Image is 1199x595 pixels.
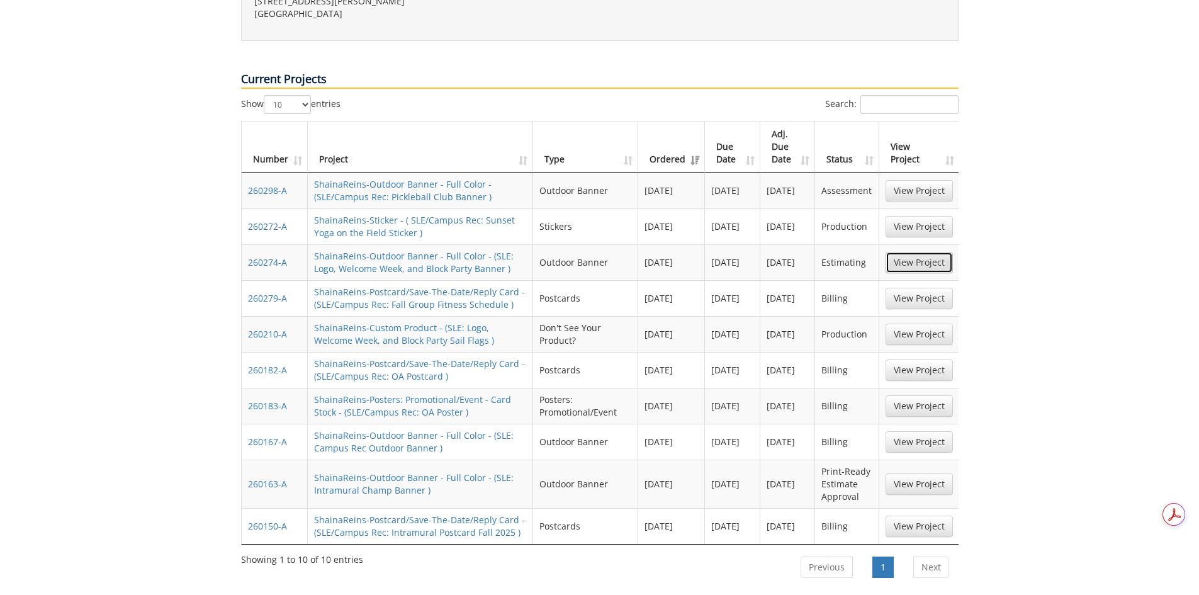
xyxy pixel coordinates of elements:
[760,244,816,280] td: [DATE]
[815,508,879,544] td: Billing
[760,388,816,424] td: [DATE]
[638,173,705,208] td: [DATE]
[705,388,760,424] td: [DATE]
[705,208,760,244] td: [DATE]
[815,424,879,460] td: Billing
[760,173,816,208] td: [DATE]
[314,322,494,346] a: ShainaReins-Custom Product - (SLE: Logo, Welcome Week, and Block Party Sail Flags )
[638,424,705,460] td: [DATE]
[886,431,953,453] a: View Project
[533,208,638,244] td: Stickers
[705,122,760,173] th: Due Date: activate to sort column ascending
[248,184,287,196] a: 260298-A
[879,122,959,173] th: View Project: activate to sort column ascending
[533,460,638,508] td: Outdoor Banner
[760,460,816,508] td: [DATE]
[533,122,638,173] th: Type: activate to sort column ascending
[314,514,525,538] a: ShainaReins-Postcard/Save-The-Date/Reply Card - (SLE/Campus Rec: Intramural Postcard Fall 2025 )
[760,508,816,544] td: [DATE]
[705,460,760,508] td: [DATE]
[815,316,879,352] td: Production
[638,388,705,424] td: [DATE]
[638,352,705,388] td: [DATE]
[815,244,879,280] td: Estimating
[248,256,287,268] a: 260274-A
[638,280,705,316] td: [DATE]
[872,557,894,578] a: 1
[314,286,525,310] a: ShainaReins-Postcard/Save-The-Date/Reply Card - (SLE/Campus Rec: Fall Group Fitness Schedule )
[760,352,816,388] td: [DATE]
[638,460,705,508] td: [DATE]
[248,400,287,412] a: 260183-A
[815,388,879,424] td: Billing
[533,508,638,544] td: Postcards
[760,208,816,244] td: [DATE]
[638,122,705,173] th: Ordered: activate to sort column ascending
[705,352,760,388] td: [DATE]
[248,220,287,232] a: 260272-A
[760,316,816,352] td: [DATE]
[241,548,363,566] div: Showing 1 to 10 of 10 entries
[533,424,638,460] td: Outdoor Banner
[886,516,953,537] a: View Project
[913,557,949,578] a: Next
[815,173,879,208] td: Assessment
[533,173,638,208] td: Outdoor Banner
[533,388,638,424] td: Posters: Promotional/Event
[705,316,760,352] td: [DATE]
[241,95,341,114] label: Show entries
[314,214,515,239] a: ShainaReins-Sticker - ( SLE/Campus Rec: Sunset Yoga on the Field Sticker )
[886,252,953,273] a: View Project
[860,95,959,114] input: Search:
[533,244,638,280] td: Outdoor Banner
[886,216,953,237] a: View Project
[533,316,638,352] td: Don't See Your Product?
[308,122,534,173] th: Project: activate to sort column ascending
[242,122,308,173] th: Number: activate to sort column ascending
[705,424,760,460] td: [DATE]
[254,8,590,20] p: [GEOGRAPHIC_DATA]
[248,520,287,532] a: 260150-A
[248,436,287,448] a: 260167-A
[886,180,953,201] a: View Project
[314,358,525,382] a: ShainaReins-Postcard/Save-The-Date/Reply Card - (SLE/Campus Rec: OA Postcard )
[886,395,953,417] a: View Project
[533,280,638,316] td: Postcards
[705,508,760,544] td: [DATE]
[886,324,953,345] a: View Project
[801,557,853,578] a: Previous
[248,328,287,340] a: 260210-A
[314,429,514,454] a: ShainaReins-Outdoor Banner - Full Color - (SLE: Campus Rec Outdoor Banner )
[248,292,287,304] a: 260279-A
[760,280,816,316] td: [DATE]
[815,208,879,244] td: Production
[248,364,287,376] a: 260182-A
[314,250,514,275] a: ShainaReins-Outdoor Banner - Full Color - (SLE: Logo, Welcome Week, and Block Party Banner )
[264,95,311,114] select: Showentries
[638,508,705,544] td: [DATE]
[638,316,705,352] td: [DATE]
[314,178,492,203] a: ShainaReins-Outdoor Banner - Full Color - (SLE/Campus Rec: Pickleball Club Banner )
[815,280,879,316] td: Billing
[533,352,638,388] td: Postcards
[314,472,514,496] a: ShainaReins-Outdoor Banner - Full Color - (SLE: Intramural Champ Banner )
[886,473,953,495] a: View Project
[886,360,953,381] a: View Project
[638,244,705,280] td: [DATE]
[705,173,760,208] td: [DATE]
[886,288,953,309] a: View Project
[248,478,287,490] a: 260163-A
[705,280,760,316] td: [DATE]
[815,460,879,508] td: Print-Ready Estimate Approval
[705,244,760,280] td: [DATE]
[241,71,959,89] p: Current Projects
[815,122,879,173] th: Status: activate to sort column ascending
[760,424,816,460] td: [DATE]
[815,352,879,388] td: Billing
[760,122,816,173] th: Adj. Due Date: activate to sort column ascending
[314,394,511,418] a: ShainaReins-Posters: Promotional/Event - Card Stock - (SLE/Campus Rec: OA Poster )
[638,208,705,244] td: [DATE]
[825,95,959,114] label: Search:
